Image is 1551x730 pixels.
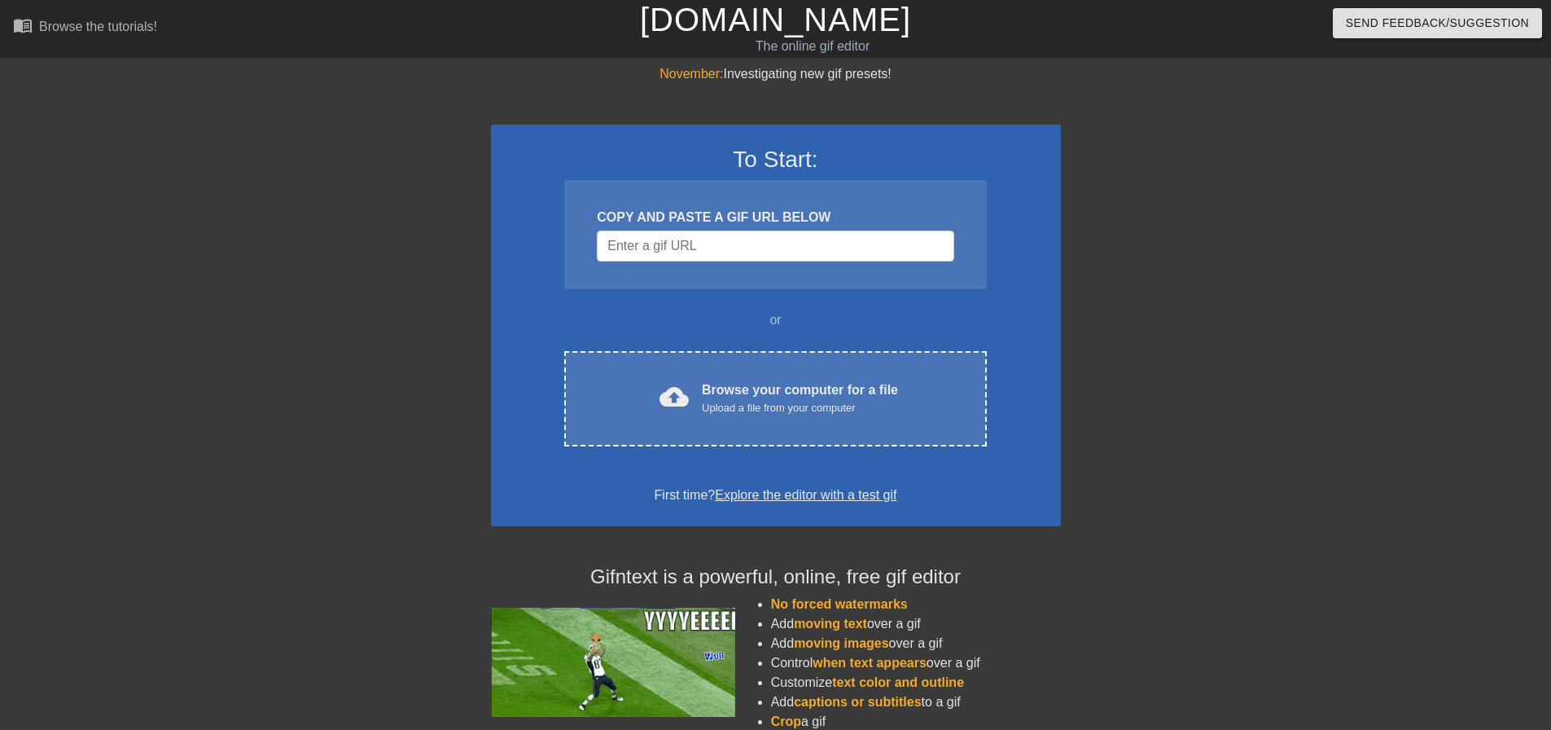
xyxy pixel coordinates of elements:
h3: To Start: [512,146,1040,174]
span: captions or subtitles [794,695,921,709]
div: The online gif editor [525,37,1100,56]
span: moving text [794,617,867,631]
span: cloud_upload [659,382,689,411]
span: menu_book [13,15,33,35]
div: Browse your computer for a file [702,380,898,416]
li: Control over a gif [771,653,1061,673]
a: [DOMAIN_NAME] [640,2,911,37]
span: text color and outline [832,675,964,689]
a: Explore the editor with a test gif [715,488,896,502]
div: or [533,310,1019,330]
li: Add over a gif [771,634,1061,653]
div: COPY AND PASTE A GIF URL BELOW [597,208,953,227]
span: November: [659,67,723,81]
input: Username [597,231,953,262]
li: Add over a gif [771,614,1061,634]
h4: Gifntext is a powerful, online, free gif editor [491,565,1061,589]
span: Send Feedback/Suggestion [1346,13,1529,33]
li: Customize [771,673,1061,693]
a: Browse the tutorials! [13,15,157,41]
div: Investigating new gif presets! [491,64,1061,84]
span: when text appears [813,656,927,670]
div: Browse the tutorials! [39,20,157,33]
img: football_small.gif [491,608,735,717]
div: First time? [512,486,1040,505]
span: moving images [794,636,888,650]
div: Upload a file from your computer [702,400,898,416]
button: Send Feedback/Suggestion [1333,8,1542,38]
li: Add to a gif [771,693,1061,712]
span: Crop [771,715,801,728]
span: No forced watermarks [771,597,908,611]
